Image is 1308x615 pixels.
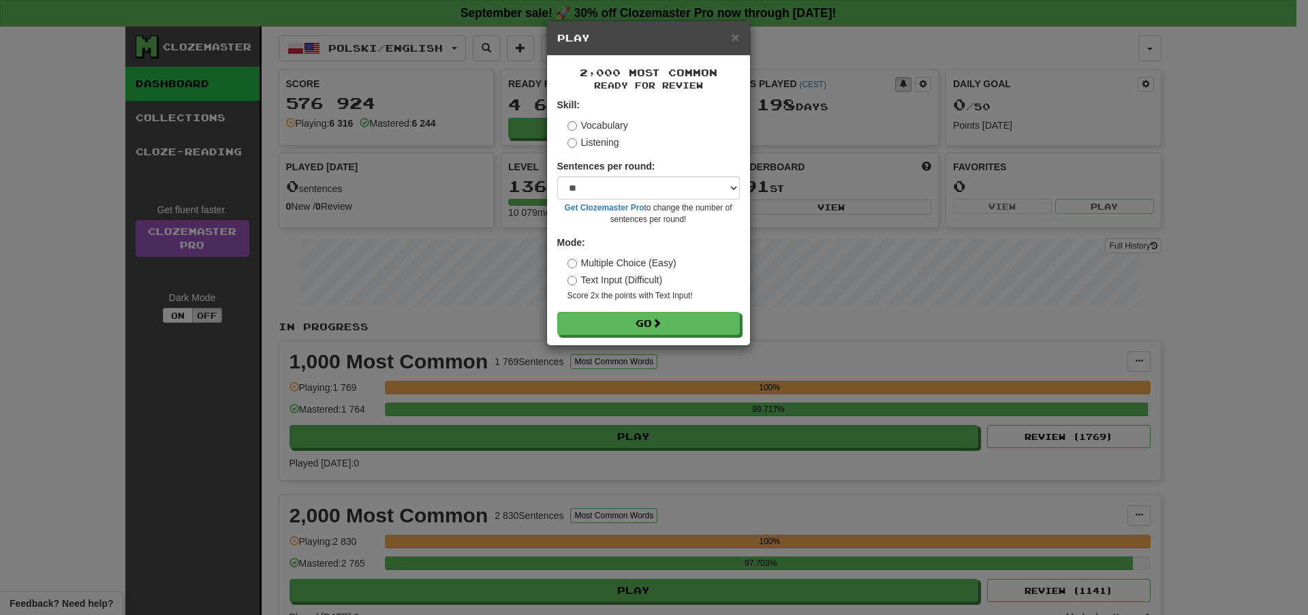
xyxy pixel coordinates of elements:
h5: Play [557,31,740,45]
strong: Mode: [557,237,585,248]
span: 2,000 Most Common [580,67,717,78]
small: Score 2x the points with Text Input ! [567,290,740,302]
label: Text Input (Difficult) [567,273,663,287]
strong: Skill: [557,99,580,110]
small: Ready for Review [557,80,740,91]
label: Vocabulary [567,119,628,132]
label: Multiple Choice (Easy) [567,256,676,270]
label: Listening [567,136,619,149]
button: Go [557,312,740,335]
input: Vocabulary [567,121,577,131]
a: Get Clozemaster Pro [565,203,644,212]
input: Text Input (Difficult) [567,276,577,285]
input: Multiple Choice (Easy) [567,259,577,268]
input: Listening [567,138,577,148]
span: × [731,29,739,45]
label: Sentences per round: [557,159,655,173]
small: to change the number of sentences per round! [557,202,740,225]
button: Close [731,30,739,44]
